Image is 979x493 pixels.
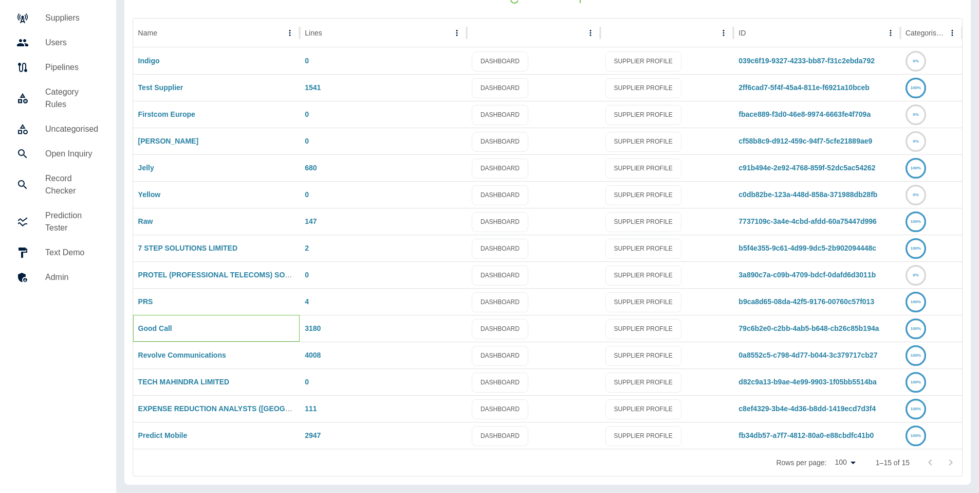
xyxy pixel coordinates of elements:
[716,26,731,40] button: column menu
[472,373,528,393] a: DASHBOARD
[45,86,100,111] h5: Category Rules
[305,378,309,386] a: 0
[45,172,100,197] h5: Record Checker
[8,55,108,80] a: Pipelines
[911,300,921,304] text: 100%
[738,404,876,413] a: c8ef4329-3b4e-4d36-b8dd-1419ecd7d3f4
[8,30,108,55] a: Users
[138,297,153,306] a: PRS
[605,132,681,152] a: SUPPLIER PROFILE
[305,190,309,199] a: 0
[472,346,528,366] a: DASHBOARD
[906,404,926,413] a: 100%
[138,83,183,92] a: Test Supplier
[472,426,528,446] a: DASHBOARD
[605,399,681,419] a: SUPPLIER PROFILE
[605,426,681,446] a: SUPPLIER PROFILE
[906,217,926,225] a: 100%
[911,353,921,358] text: 100%
[305,324,321,332] a: 3180
[605,212,681,232] a: SUPPLIER PROFILE
[738,83,869,92] a: 2ff6cad7-5f4f-45a4-811e-f6921a10bceb
[906,324,926,332] a: 100%
[8,166,108,203] a: Record Checker
[305,137,309,145] a: 0
[906,83,926,92] a: 100%
[8,142,108,166] a: Open Inquiry
[138,378,230,386] a: TECH MAHINDRA LIMITED
[472,159,528,179] a: DASHBOARD
[138,164,154,172] a: Jelly
[8,203,108,240] a: Prediction Tester
[911,246,921,251] text: 100%
[906,271,926,279] a: 0%
[605,239,681,259] a: SUPPLIER PROFILE
[138,137,198,145] a: [PERSON_NAME]
[583,26,598,40] button: column menu
[472,185,528,205] a: DASHBOARD
[138,351,226,359] a: Revolve Communications
[305,217,317,225] a: 147
[45,61,100,74] h5: Pipelines
[605,105,681,125] a: SUPPLIER PROFILE
[906,164,926,172] a: 100%
[138,244,237,252] a: 7 STEP SOLUTIONS LIMITED
[776,457,826,468] p: Rows per page:
[738,244,876,252] a: b5f4e355-9c61-4d99-9dc5-2b902094448c
[305,110,309,118] a: 0
[906,244,926,252] a: 100%
[738,271,876,279] a: 3a890c7a-c09b-4709-bdcf-0dafd6d3011b
[605,185,681,205] a: SUPPLIER PROFILE
[8,117,108,142] a: Uncategorised
[605,292,681,312] a: SUPPLIER PROFILE
[906,29,944,37] div: Categorised
[8,240,108,265] a: Text Demo
[913,59,919,63] text: 0%
[472,105,528,125] a: DASHBOARD
[138,190,161,199] a: Yellow
[911,219,921,224] text: 100%
[605,373,681,393] a: SUPPLIER PROFILE
[605,51,681,72] a: SUPPLIER PROFILE
[913,192,919,197] text: 0%
[605,319,681,339] a: SUPPLIER PROFILE
[305,297,309,306] a: 4
[738,297,874,306] a: b9ca8d65-08da-42f5-9176-00760c57f013
[883,26,898,40] button: ID column menu
[738,29,746,37] div: ID
[911,407,921,411] text: 100%
[305,164,317,172] a: 680
[305,431,321,439] a: 2947
[911,85,921,90] text: 100%
[738,324,879,332] a: 79c6b2e0-c2bb-4ab5-b648-cb26c85b194a
[472,78,528,98] a: DASHBOARD
[472,292,528,312] a: DASHBOARD
[738,190,877,199] a: c0db82be-123a-448d-858a-371988db28fb
[913,273,919,277] text: 0%
[138,29,157,37] div: Name
[738,110,871,118] a: fbace889-f3d0-46e8-9974-6663fe4f709a
[906,110,926,118] a: 0%
[8,265,108,290] a: Admin
[45,37,100,49] h5: Users
[472,266,528,286] a: DASHBOARD
[305,271,309,279] a: 0
[738,137,872,145] a: cf58b8c9-d912-459c-94f7-5cfe21889ae9
[138,324,172,332] a: Good Call
[138,110,195,118] a: Firstcom Europe
[945,26,959,40] button: Categorised column menu
[305,57,309,65] a: 0
[45,271,100,284] h5: Admin
[45,209,100,234] h5: Prediction Tester
[911,380,921,384] text: 100%
[906,137,926,145] a: 0%
[472,319,528,339] a: DASHBOARD
[911,166,921,170] text: 100%
[913,112,919,117] text: 0%
[913,139,919,144] text: 0%
[605,159,681,179] a: SUPPLIER PROFILE
[45,148,100,160] h5: Open Inquiry
[283,26,297,40] button: Name column menu
[305,404,317,413] a: 111
[738,217,877,225] a: 7737109c-3a4e-4cbd-afdd-60a75447d996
